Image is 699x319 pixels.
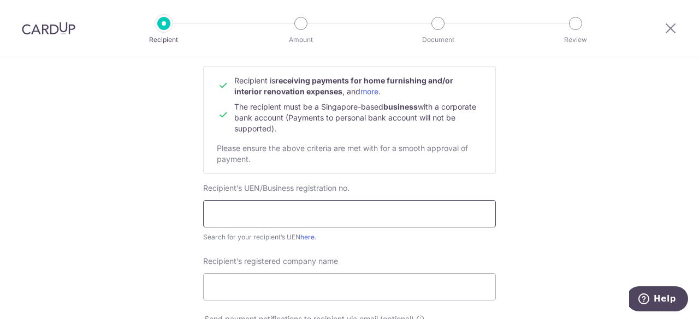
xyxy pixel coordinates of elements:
[300,233,315,241] a: here
[629,286,688,314] iframe: Opens a widget where you can find more information
[234,76,453,96] span: Recipient is , and .
[123,34,204,45] p: Recipient
[260,34,341,45] p: Amount
[398,34,478,45] p: Document
[22,22,75,35] img: CardUp
[383,102,418,111] b: business
[203,256,338,266] span: Recipient’s registered company name
[360,87,378,96] a: more
[234,102,476,133] span: The recipient must be a Singapore-based with a corporate bank account (Payments to personal bank ...
[535,34,616,45] p: Review
[203,183,349,192] span: Recipient’s UEN/Business registration no.
[234,76,453,96] b: receiving payments for home furnishing and/or interior renovation expenses
[203,232,496,243] div: Search for your recipient’s UEN .
[217,143,468,164] span: Please ensure the above criteria are met with for a smooth approval of payment.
